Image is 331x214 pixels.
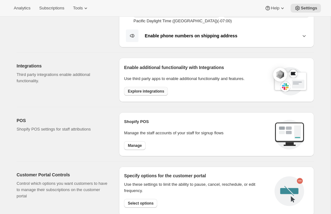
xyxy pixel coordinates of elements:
[128,89,164,94] span: Explore integrations
[17,117,109,124] h2: POS
[17,63,109,69] h2: Integrations
[291,4,321,13] button: Settings
[133,18,309,24] p: Pacific Daylight Time ([GEOGRAPHIC_DATA]) ( -07 : 00 )
[124,76,267,82] p: Use third party apps to enable additional functionality and features.
[17,180,109,199] p: Control which options you want customers to have to manage their subscriptions on the customer po...
[17,172,109,178] h2: Customer Portal Controls
[124,130,270,136] p: Manage the staff accounts of your staff for signup flows
[35,4,68,13] button: Subscriptions
[69,4,93,13] button: Tools
[73,6,83,11] span: Tools
[10,4,34,13] button: Analytics
[124,119,270,125] h2: Shopify POS
[39,6,64,11] span: Subscriptions
[17,72,109,84] p: Third party integrations enable additional functionality.
[124,141,146,150] button: Manage
[301,6,317,11] span: Settings
[128,143,142,148] span: Manage
[124,199,157,208] button: Select options
[124,181,270,194] div: Use these settings to limit the ability to pause, cancel, reschedule, or edit frequency.
[124,173,270,179] h2: Specify options for the customer portal
[261,4,289,13] button: Help
[124,29,309,42] button: Enable phone numbers on shipping address
[14,6,30,11] span: Analytics
[124,64,267,71] h2: Enable additional functionality with Integrations
[17,126,109,132] p: Shopify POS settings for staff attributions
[124,87,168,96] button: Explore integrations
[145,33,237,38] b: Enable phone numbers on shipping address
[271,6,279,11] span: Help
[128,201,153,206] span: Select options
